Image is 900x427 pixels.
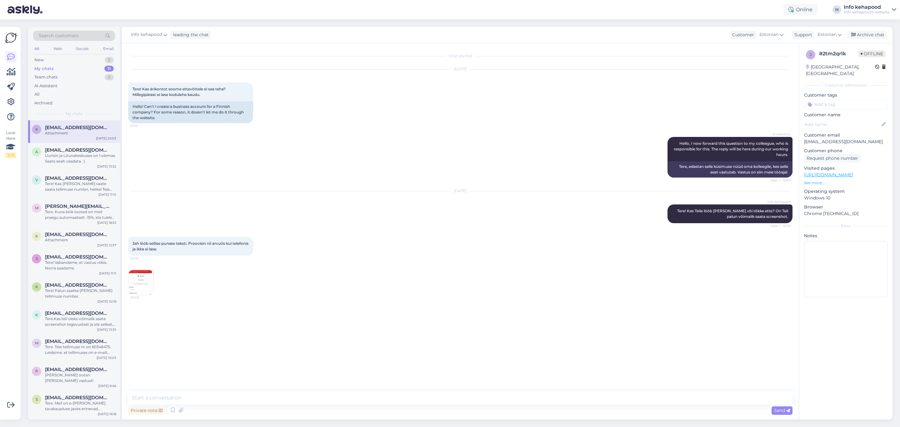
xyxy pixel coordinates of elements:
div: Uurisin ja Lõunakeskuses on 1 olemas. Saate sealt vaadata. :) [45,153,116,164]
img: Attachment [128,270,153,295]
div: All [33,45,40,53]
span: v [35,178,38,182]
span: Tere! Kas ärikontot soome ettevõttele ei saa teha? Millegipärast ei lase kodulehe kaudu. [132,87,227,97]
div: Request phone number [804,154,861,163]
div: Info kehapood [844,5,889,10]
input: Add a tag [804,100,887,109]
div: 11 [104,66,114,72]
span: s [36,256,38,261]
div: [DATE] 10:03 [97,355,116,360]
span: katlinlindmae@gmail.com [45,310,110,316]
span: s [36,397,38,402]
span: k [35,313,38,317]
p: Customer tags [804,92,887,98]
div: Team chats [34,74,57,80]
div: Chat started [128,53,792,59]
div: Info kehapood's website [844,10,889,15]
div: [DATE] [128,66,792,72]
div: leading the chat [171,32,209,38]
span: Estonian [759,31,778,38]
span: valterelve@gmail.com [45,175,110,181]
p: Windows 10 [804,195,887,201]
div: [DATE] 13:35 [97,327,116,332]
div: [GEOGRAPHIC_DATA], [GEOGRAPHIC_DATA] [806,64,875,77]
p: Visited pages [804,165,887,172]
span: m [35,341,38,345]
div: Web [52,45,63,53]
div: [DATE] 6:46 [98,384,116,388]
div: Tere, edastan selle küsimuse nüüd oma kolleegile, kes selle eest vastutab. Vastus on siin meie tö... [667,161,792,178]
span: Seen ✓ 10:38 [767,224,791,228]
div: Tere.Kas teil oleks võimalik saata screenshot tegevustest ja siis sellest, et ostukorv tühi? Ühes... [45,316,116,327]
p: Notes [804,233,887,239]
span: andraroosipold@gmail.com [45,147,110,153]
span: sigridsepp@hotmail.com [45,395,110,400]
div: [DATE] 10:18 [97,299,116,304]
span: Send [774,408,790,413]
div: [DATE] 11:15 [98,192,116,197]
p: Browser [804,204,887,210]
span: Info kehapood [131,31,162,38]
div: Archive chat [847,31,887,39]
div: [DATE] 13:32 [97,164,116,169]
div: Hello! Can't I create a business account for a Finnish company? For some reason, it doesn't let m... [128,101,253,123]
a: Info kehapoodInfo kehapood's website [844,5,896,15]
span: Seen ✓ 13:00 [767,178,791,183]
span: 20:03 [130,295,154,300]
span: p [35,369,38,374]
p: Chrome [TECHNICAL_ID] [804,210,887,217]
div: [DATE] [128,188,792,194]
span: Estonian [817,31,837,38]
a: [URL][DOMAIN_NAME] [804,172,853,178]
div: Customer [730,32,754,38]
div: Extra [804,223,887,229]
div: Tere. Meil on e-[PERSON_NAME] tavakaupluse jaoks erinevad kinkekaardid. Kui kood algab KK- , siis... [45,400,116,412]
span: Hello, I now forward this question to my colleague, who is responsible for this. The reply will b... [674,141,789,157]
div: Attachment [45,130,116,136]
span: m [35,206,38,210]
div: Support [792,32,812,38]
div: My chats [34,66,54,72]
p: Customer name [804,112,887,118]
div: AI Assistant [34,83,57,89]
div: Attachment [45,237,116,243]
span: Jah lööb sellise punase teksti. Proovisin nii arvutis kui telefonis ja ikka ei lase. [132,241,249,251]
div: All [34,91,40,98]
p: Customer phone [804,148,887,154]
div: IK [832,5,841,14]
span: My chats [66,111,82,117]
span: ksaarkopli@gmail.com [45,282,110,288]
div: Tere! Vabandame, et vastus viibis. Norra saadame. [45,260,116,271]
p: [EMAIL_ADDRESS][DOMAIN_NAME] [804,138,887,145]
input: Add name [804,121,880,128]
span: Search customers [39,33,78,39]
div: [DATE] 16:18 [98,412,116,416]
div: Socials [75,45,90,53]
div: Tere. Teie tellimuse nr on 60346475. Leidsime, et tellimuses on e-maili aadressis viga sees, seet... [45,344,116,355]
div: Tere! Kas [PERSON_NAME] saate saata tellimuse numbri, hetkel Teie nimega ma tellimust ei leidnud. [45,181,116,192]
span: klenja.tiitsar@gmail.com [45,232,110,237]
div: [DATE] 18:53 [97,220,116,225]
span: k [35,284,38,289]
div: [DATE] 12:37 [97,243,116,248]
span: AI Assistant [767,132,791,137]
div: New [34,57,44,63]
div: Tere! Palun saatke [PERSON_NAME] tellimuse number. [45,288,116,299]
span: a [35,149,38,154]
div: 0 [105,57,114,63]
span: 20:03 [130,256,153,261]
div: 2 / 3 [5,153,16,158]
div: [PERSON_NAME] ootan [PERSON_NAME] vastust! [45,372,116,384]
span: k [35,234,38,239]
div: Email [102,45,115,53]
div: [DATE] 20:03 [96,136,116,141]
span: pliksplaks73@hotmail.com [45,367,110,372]
img: Askly Logo [5,32,17,44]
p: Customer email [804,132,887,138]
p: See more ... [804,180,887,186]
div: Archived [34,100,52,106]
div: Look Here [5,130,16,158]
div: [DATE] 11:11 [99,271,116,276]
div: Customer information [804,83,887,88]
span: Offline [858,50,886,57]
